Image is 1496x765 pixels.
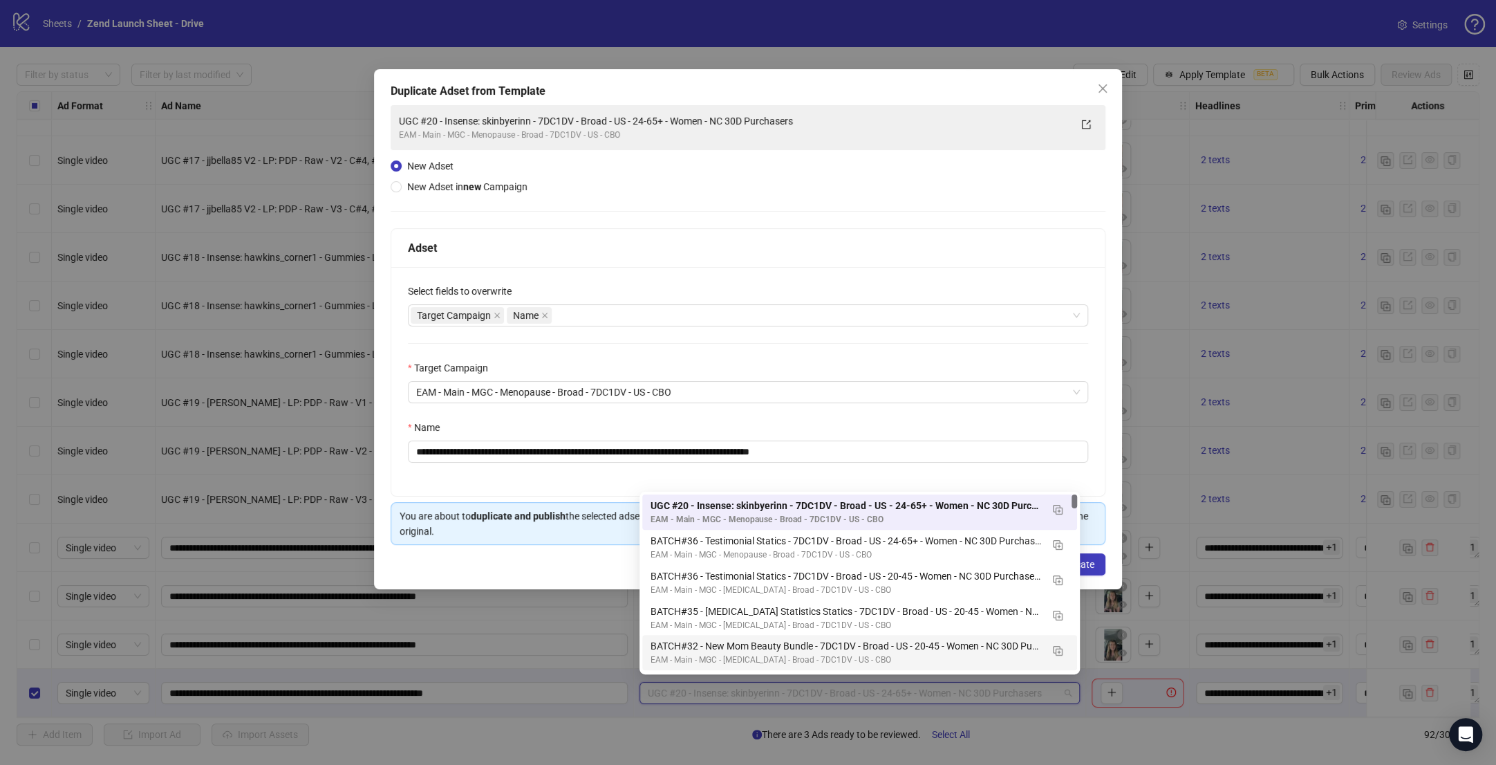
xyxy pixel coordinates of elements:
[416,382,1080,403] span: EAM - Main - MGC - Menopause - Broad - 7DC1DV - US - CBO
[407,181,527,192] span: New Adset in Campaign
[399,129,1069,142] div: EAM - Main - MGC - Menopause - Broad - 7DC1DV - US - CBO
[408,420,449,435] label: Name
[1047,533,1069,555] button: Duplicate
[651,498,1041,513] div: UGC #20 - Insense: skinbyerinn - 7DC1DV - Broad - US - 24-65+ - Women - NC 30D Purchasers
[642,565,1077,600] div: BATCH#36 - Testimonial Statics - 7DC1DV - Broad - US - 20-45 - Women - NC 30D Purchasers
[1053,611,1063,620] img: Duplicate
[642,495,1077,530] div: UGC #20 - Insense: skinbyerinn - 7DC1DV - Broad - US - 24-65+ - Women - NC 30D Purchasers
[471,510,565,522] strong: duplicate and publish
[651,549,1041,562] div: EAM - Main - MGC - Menopause - Broad - 7DC1DV - US - CBO
[1053,505,1063,515] img: Duplicate
[507,307,552,324] span: Name
[1047,604,1069,626] button: Duplicate
[407,160,454,172] span: New Adset
[651,654,1041,667] div: EAM - Main - MGC - [MEDICAL_DATA] - Broad - 7DC1DV - US - CBO
[408,284,521,299] label: Select fields to overwrite
[651,569,1041,584] div: BATCH#36 - Testimonial Statics - 7DC1DV - Broad - US - 20-45 - Women - NC 30D Purchasers
[1081,120,1091,129] span: export
[651,638,1041,654] div: BATCH#32 - New Mom Beauty Bundle - 7DC1DV - Broad - US - 20-45 - Women - NC 30D Purchasers
[408,239,1088,257] div: Adset
[411,307,504,324] span: Target Campaign
[642,530,1077,565] div: BATCH#36 - Testimonial Statics - 7DC1DV - Broad - US - 24-65+ - Women - NC 30D Purchasers
[417,308,491,323] span: Target Campaign
[513,308,539,323] span: Name
[1449,718,1482,751] div: Open Intercom Messenger
[651,533,1041,549] div: BATCH#36 - Testimonial Statics - 7DC1DV - Broad - US - 24-65+ - Women - NC 30D Purchasers
[651,584,1041,597] div: EAM - Main - MGC - [MEDICAL_DATA] - Broad - 7DC1DV - US - CBO
[399,113,1069,129] div: UGC #20 - Insense: skinbyerinn - 7DC1DV - Broad - US - 24-65+ - Women - NC 30D Purchasers
[400,508,1096,539] div: You are about to the selected adset without any ads, overwriting adset's and keeping all other fi...
[651,513,1041,526] div: EAM - Main - MGC - Menopause - Broad - 7DC1DV - US - CBO
[651,604,1041,619] div: BATCH#35 - [MEDICAL_DATA] Statistics Statics - 7DC1DV - Broad - US - 20-45 - Women - NC 30D Purch...
[391,83,1105,100] div: Duplicate Adset from Template
[651,619,1041,632] div: EAM - Main - MGC - [MEDICAL_DATA] - Broad - 7DC1DV - US - CBO
[642,635,1077,670] div: BATCH#32 - New Mom Beauty Bundle - 7DC1DV - Broad - US - 20-45 - Women - NC 30D Purchasers
[1097,83,1108,94] span: close
[463,181,481,192] strong: new
[642,670,1077,706] div: PAGE #9 - Beauty Bundle - 7DC1DV - Broad - US - 20-45 - Women - NC 30D Purchasers
[1053,575,1063,585] img: Duplicate
[1047,569,1069,591] button: Duplicate
[642,600,1077,636] div: BATCH#35 - Postpartum Statistics Statics - 7DC1DV - Broad - US - 20-45 - Women - NC 30D Purchasers
[494,312,501,319] span: close
[1053,646,1063,656] img: Duplicate
[408,360,497,376] label: Target Campaign
[1047,498,1069,520] button: Duplicate
[1047,638,1069,661] button: Duplicate
[541,312,548,319] span: close
[1053,540,1063,550] img: Duplicate
[408,441,1088,463] input: Name
[1092,77,1114,100] button: Close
